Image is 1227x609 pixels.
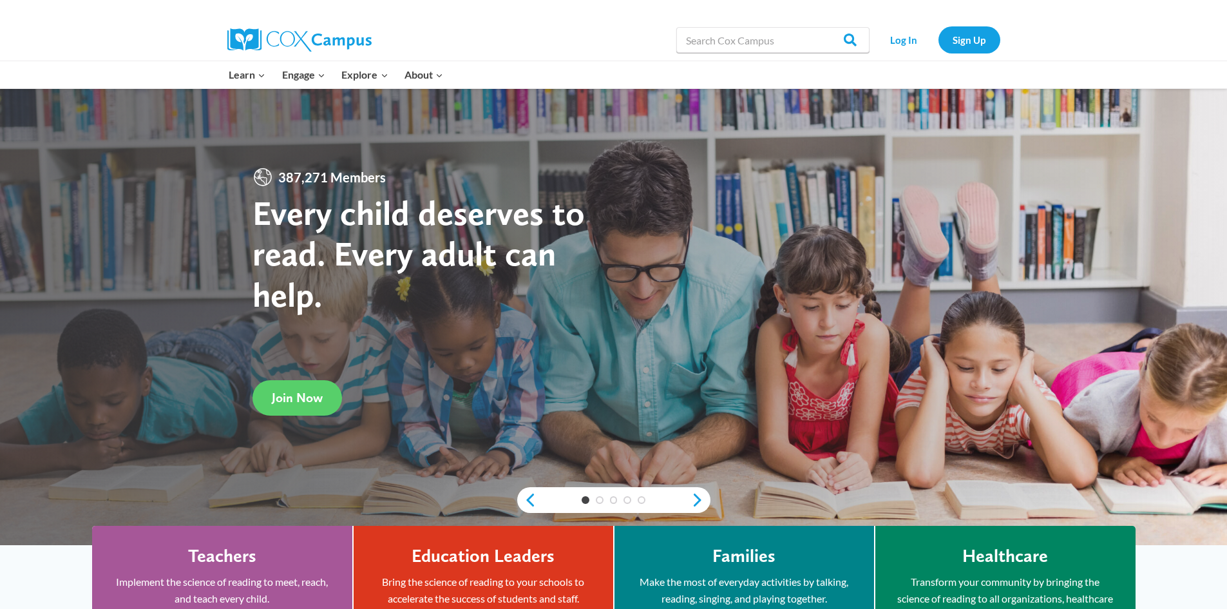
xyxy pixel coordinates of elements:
[876,26,932,53] a: Log In
[341,66,388,83] span: Explore
[412,545,555,567] h4: Education Leaders
[404,66,443,83] span: About
[610,496,618,504] a: 3
[272,390,323,405] span: Join Now
[282,66,325,83] span: Engage
[623,496,631,504] a: 4
[221,61,452,88] nav: Primary Navigation
[229,66,265,83] span: Learn
[582,496,589,504] a: 1
[517,487,710,513] div: content slider buttons
[252,380,342,416] a: Join Now
[712,545,775,567] h4: Families
[938,26,1000,53] a: Sign Up
[634,574,855,606] p: Make the most of everyday activities by talking, reading, singing, and playing together.
[111,574,333,606] p: Implement the science of reading to meet, reach, and teach every child.
[517,492,537,508] a: previous
[252,192,585,315] strong: Every child deserves to read. Every adult can help.
[676,27,870,53] input: Search Cox Campus
[876,26,1000,53] nav: Secondary Navigation
[962,545,1048,567] h4: Healthcare
[596,496,604,504] a: 2
[227,28,372,52] img: Cox Campus
[691,492,710,508] a: next
[638,496,645,504] a: 5
[273,167,391,188] span: 387,271 Members
[188,545,256,567] h4: Teachers
[373,574,594,606] p: Bring the science of reading to your schools to accelerate the success of students and staff.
